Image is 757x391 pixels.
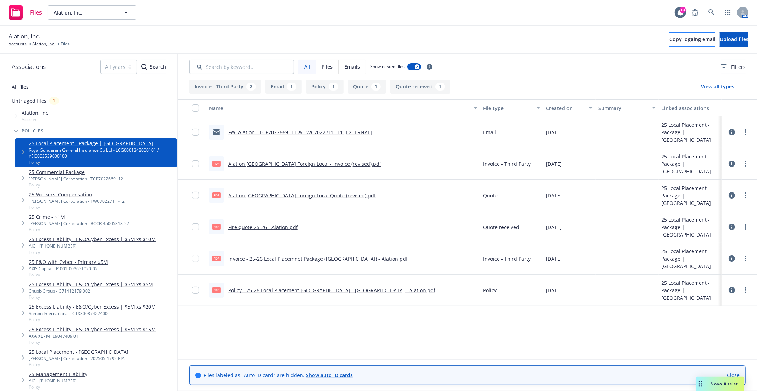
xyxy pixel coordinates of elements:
div: AIG - [PHONE_NUMBER] [29,378,87,384]
a: Report a Bug [688,5,702,20]
a: 25 Crime - $1M [29,213,129,221]
div: AXA XL - MTE9047409 01 [29,333,156,339]
span: Policy [29,249,156,255]
a: 25 Local Placement - Package | [GEOGRAPHIC_DATA] [29,140,175,147]
a: 25 Management Liability [29,370,87,378]
button: Upload files [720,32,748,47]
input: Toggle Row Selected [192,287,199,294]
div: File type [483,104,532,112]
span: Policy [29,384,87,390]
button: SearchSearch [141,60,166,74]
a: Accounts [9,41,27,47]
span: Policy [29,204,125,210]
svg: Search [141,64,147,70]
span: Policy [29,182,123,188]
a: FW: Alation - TCP7022669 -11 & TWC7022711 -11 [EXTERNAL] [228,129,372,136]
span: Alation, Inc. [22,109,50,116]
div: [PERSON_NAME] Corporation - TCP7022669 -12 [29,176,123,182]
span: Policy [29,362,128,368]
div: Created on [546,104,585,112]
input: Toggle Row Selected [192,129,199,136]
span: [DATE] [546,192,562,199]
div: Linked associations [662,104,719,112]
a: 25 Excess Liability - E&O/Cyber Excess | $5M xs $15M [29,326,156,333]
span: [DATE] [546,223,562,231]
span: Email [483,129,496,136]
a: Fire quote 25-26 - Alation.pdf [228,224,298,230]
button: Name [206,99,480,116]
div: 1 [371,83,381,91]
span: Associations [12,62,46,71]
a: more [741,254,750,263]
div: Sompo International - CTX30087422400 [29,310,156,316]
div: AIG - [PHONE_NUMBER] [29,243,156,249]
span: Emails [344,63,360,70]
div: 1 [329,83,338,91]
button: Filters [721,60,746,74]
button: Summary [596,99,658,116]
button: Nova Assist [696,377,744,391]
a: All files [12,83,29,90]
button: View all types [690,80,746,94]
a: 25 Excess Liability - E&O/Cyber Excess | $5M xs $5M [29,281,153,288]
a: Policy - 25-26 Local Placement [GEOGRAPHIC_DATA] - [GEOGRAPHIC_DATA] - Alation.pdf [228,287,435,294]
a: more [741,128,750,136]
span: Policy [29,227,129,233]
span: Quote received [483,223,519,231]
div: 25 Local Placement - Package | [GEOGRAPHIC_DATA] [662,153,719,175]
div: 1 [49,97,59,105]
span: Policy [29,316,156,322]
span: Files [322,63,333,70]
button: Quote [348,80,386,94]
span: pdf [212,224,221,229]
span: Invoice - Third Party [483,255,531,262]
div: 25 Local Placement - Package | [GEOGRAPHIC_DATA] [662,248,719,270]
a: 25 Workers' Compensation [29,191,125,198]
span: Policies [22,129,44,133]
a: Invoice - 25-26 Local Placemnet Package ([GEOGRAPHIC_DATA]) - Alation.pdf [228,255,408,262]
a: Untriaged files [12,97,46,104]
div: Summary [598,104,648,112]
button: Quote received [390,80,450,94]
span: Quote [483,192,498,199]
button: Policy [306,80,344,94]
span: Upload files [720,36,748,43]
span: Files [30,10,42,15]
button: Invoice - Third Party [189,80,261,94]
input: Select all [192,104,199,112]
span: [DATE] [546,287,562,294]
div: [PERSON_NAME] Corporation - 202505-1792 BIA [29,355,128,362]
div: Royal Sundaram General Insurance Co Ltd - LCG0001348000101 / YEI0003539000100 [29,147,175,159]
a: 25 Excess Liability - E&O/Cyber Excess | $5M xs $20M [29,303,156,310]
span: Policy [29,159,175,165]
button: Linked associations [659,99,722,116]
div: 25 Local Placement - Package | [GEOGRAPHIC_DATA] [662,279,719,302]
div: 1 [435,83,445,91]
span: Filters [731,63,746,71]
a: more [741,223,750,231]
div: 25 Local Placement - Package | [GEOGRAPHIC_DATA] [662,184,719,207]
input: Toggle Row Selected [192,255,199,262]
a: Switch app [721,5,735,20]
div: 25 Local Placement - Package | [GEOGRAPHIC_DATA] [662,216,719,238]
span: Policy [29,272,108,278]
a: more [741,286,750,294]
div: [PERSON_NAME] Corporation - BCCR-45005318-22 [29,221,129,227]
a: Alation, Inc. [32,41,55,47]
div: Search [141,60,166,74]
a: 25 E&O with Cyber - Primary $5M [29,258,108,266]
span: Nova Assist [711,381,739,387]
a: 25 Local Placement - [GEOGRAPHIC_DATA] [29,348,128,355]
a: Alation [GEOGRAPHIC_DATA] Foreign Local Quote (revised).pdf [228,192,376,199]
span: All [304,63,310,70]
div: Drag to move [696,377,705,391]
span: pdf [212,192,221,198]
a: more [741,191,750,200]
span: Invoice - Third Party [483,160,531,168]
button: Email [265,80,302,94]
span: [DATE] [546,129,562,136]
span: Files [61,41,70,47]
a: Alation [GEOGRAPHIC_DATA] Foreign Local - Invoice (revised).pdf [228,161,381,167]
span: Policy [29,339,156,345]
button: Created on [543,99,596,116]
